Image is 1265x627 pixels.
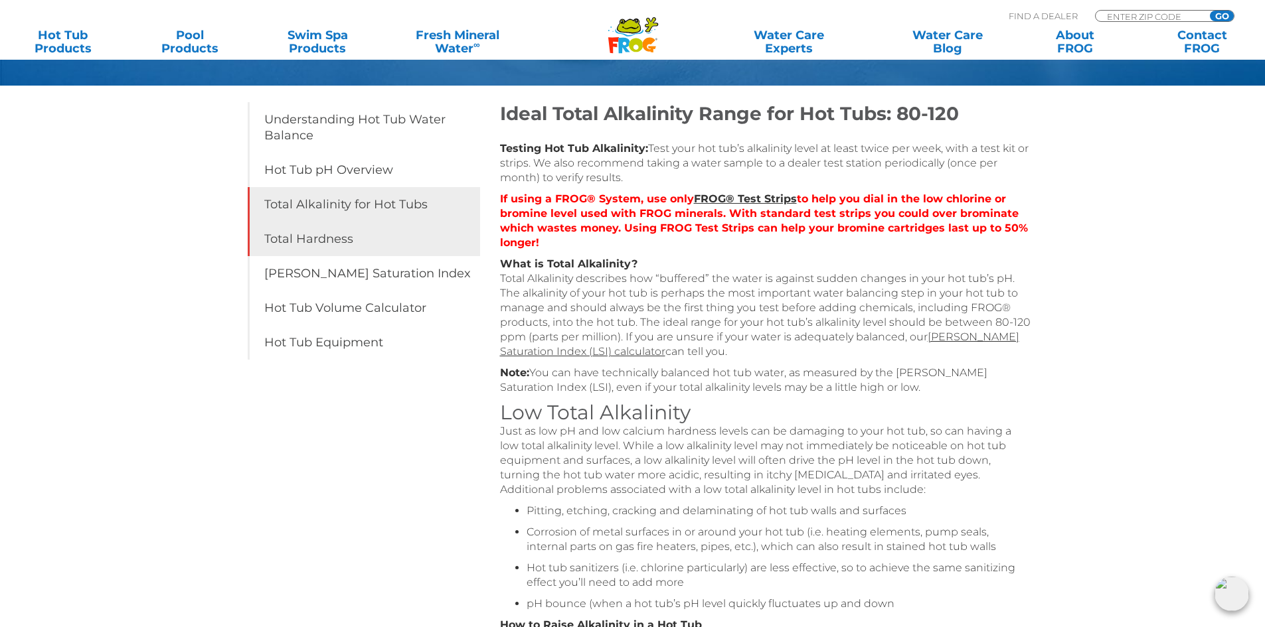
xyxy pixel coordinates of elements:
strong: What is Total Alkalinity? [500,257,637,270]
li: pH bounce (when a hot tub’s pH level quickly fluctuates up and down [527,596,1031,611]
a: Total Alkalinity for Hot Tubs [248,187,480,222]
a: Understanding Hot Tub Water Balance [248,102,480,153]
a: Swim SpaProducts [268,29,367,55]
p: Find A Dealer [1009,10,1078,22]
li: Corrosion of metal surfaces in or around your hot tub (i.e. heating elements, pump seals, interna... [527,525,1031,554]
a: Hot Tub Equipment [248,325,480,360]
a: [PERSON_NAME] Saturation Index [248,256,480,291]
li: Hot tub sanitizers (i.e. chlorine particularly) are less effective, so to achieve the same saniti... [527,561,1031,590]
a: Fresh MineralWater∞ [395,29,519,55]
p: Just as low pH and low calcium hardness levels can be damaging to your hot tub, so can having a l... [500,424,1031,497]
a: Total Hardness [248,222,480,256]
img: openIcon [1215,577,1249,611]
sup: ∞ [473,39,480,50]
a: Hot Tub Volume Calculator [248,291,480,325]
a: AboutFROG [1025,29,1124,55]
input: Zip Code Form [1106,11,1195,22]
strong: If using a FROG® System, use only to help you dial in the low chlorine or bromine level used with... [500,192,1028,249]
input: GO [1210,11,1234,21]
p: You can have technically balanced hot tub water, as measured by the [PERSON_NAME] Saturation Inde... [500,366,1031,395]
a: PoolProducts [141,29,240,55]
h3: Low Total Alkalinity [500,401,1031,424]
p: Total Alkalinity describes how “buffered” the water is against sudden changes in your hot tub’s p... [500,257,1031,359]
a: Water CareBlog [898,29,997,55]
a: Hot TubProducts [13,29,112,55]
a: FROG® Test Strips [694,192,797,205]
a: ContactFROG [1153,29,1252,55]
h2: Ideal Total Alkalinity Range for Hot Tubs: 80-120 [500,102,1031,125]
a: Hot Tub pH Overview [248,153,480,187]
p: Test your hot tub’s alkalinity level at least twice per week, with a test kit or strips. We also ... [500,141,1031,185]
a: Water CareExperts [709,29,869,55]
li: Pitting, etching, cracking and delaminating of hot tub walls and surfaces [527,504,1031,518]
strong: Testing Hot Tub Alkalinity: [500,142,648,155]
strong: Note: [500,366,529,379]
